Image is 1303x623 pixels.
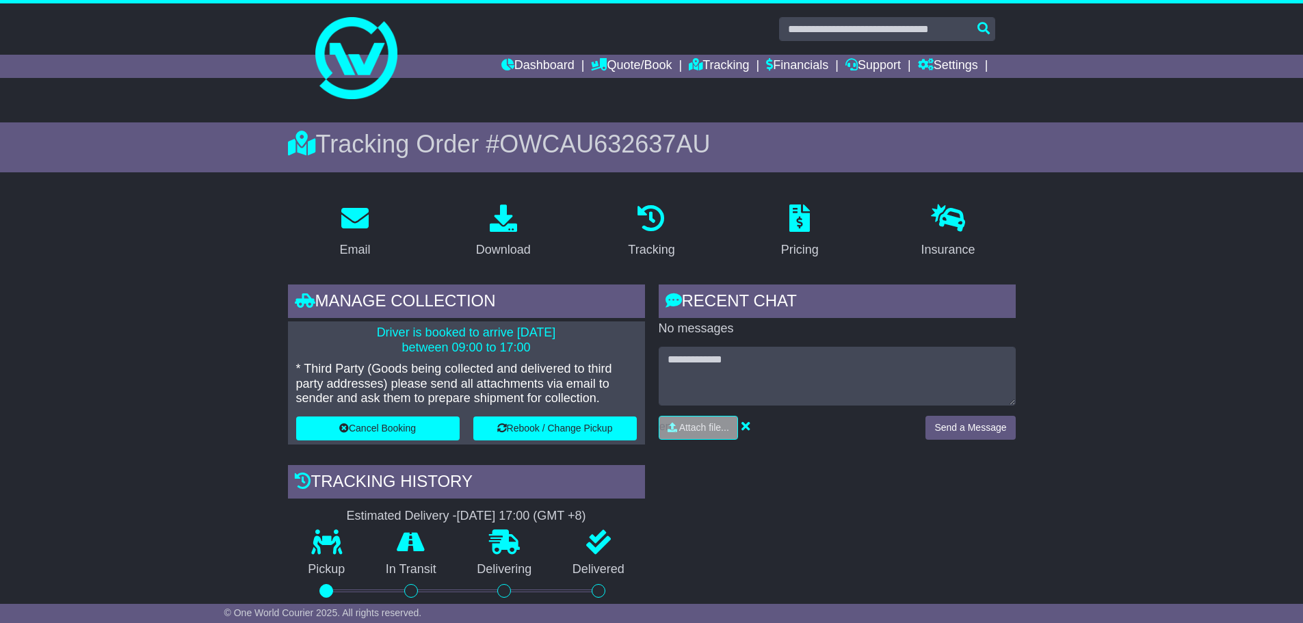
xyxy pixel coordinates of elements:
[457,509,586,524] div: [DATE] 17:00 (GMT +8)
[921,241,975,259] div: Insurance
[659,321,1016,336] p: No messages
[476,241,531,259] div: Download
[365,562,457,577] p: In Transit
[619,200,683,264] a: Tracking
[499,130,710,158] span: OWCAU632637AU
[467,200,540,264] a: Download
[591,55,672,78] a: Quote/Book
[296,326,637,355] p: Driver is booked to arrive [DATE] between 09:00 to 17:00
[288,465,645,502] div: Tracking history
[339,241,370,259] div: Email
[296,362,637,406] p: * Third Party (Goods being collected and delivered to third party addresses) please send all atta...
[288,284,645,321] div: Manage collection
[845,55,901,78] a: Support
[781,241,819,259] div: Pricing
[772,200,828,264] a: Pricing
[330,200,379,264] a: Email
[552,562,645,577] p: Delivered
[689,55,749,78] a: Tracking
[628,241,674,259] div: Tracking
[288,509,645,524] div: Estimated Delivery -
[296,416,460,440] button: Cancel Booking
[766,55,828,78] a: Financials
[288,129,1016,159] div: Tracking Order #
[918,55,978,78] a: Settings
[473,416,637,440] button: Rebook / Change Pickup
[912,200,984,264] a: Insurance
[457,562,553,577] p: Delivering
[925,416,1015,440] button: Send a Message
[288,562,366,577] p: Pickup
[224,607,422,618] span: © One World Courier 2025. All rights reserved.
[501,55,575,78] a: Dashboard
[659,284,1016,321] div: RECENT CHAT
